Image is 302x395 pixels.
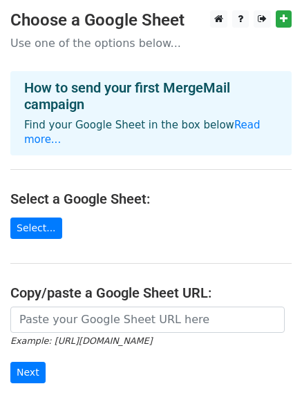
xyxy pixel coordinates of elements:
[10,336,152,346] small: Example: [URL][DOMAIN_NAME]
[10,10,292,30] h3: Choose a Google Sheet
[10,362,46,383] input: Next
[10,307,285,333] input: Paste your Google Sheet URL here
[24,79,278,113] h4: How to send your first MergeMail campaign
[24,119,261,146] a: Read more...
[24,118,278,147] p: Find your Google Sheet in the box below
[10,218,62,239] a: Select...
[10,191,292,207] h4: Select a Google Sheet:
[10,36,292,50] p: Use one of the options below...
[10,285,292,301] h4: Copy/paste a Google Sheet URL:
